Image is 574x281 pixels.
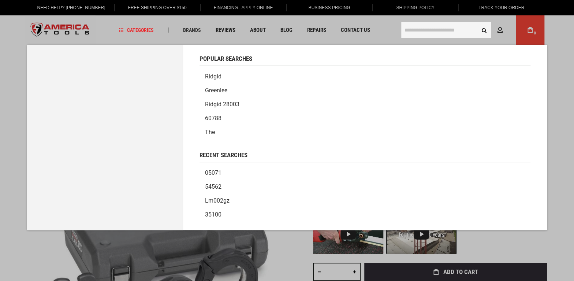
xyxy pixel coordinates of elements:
span: Popular Searches [200,56,252,62]
a: Categories [115,25,157,35]
span: Brands [183,27,201,33]
a: lm002gz [200,194,530,208]
span: Recent Searches [200,152,247,158]
a: 60788 [200,111,530,125]
button: Open LiveChat chat widget [84,10,93,18]
a: 05071 [200,166,530,180]
a: 35100 [200,208,530,222]
button: Search [477,23,491,37]
a: Ridgid [200,70,530,84]
p: Chat now [10,11,83,17]
a: Greenlee [200,84,530,97]
span: Categories [119,27,154,33]
a: 54562 [200,180,530,194]
a: The [200,125,530,139]
a: Brands [180,25,204,35]
a: Ridgid 28003 [200,97,530,111]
